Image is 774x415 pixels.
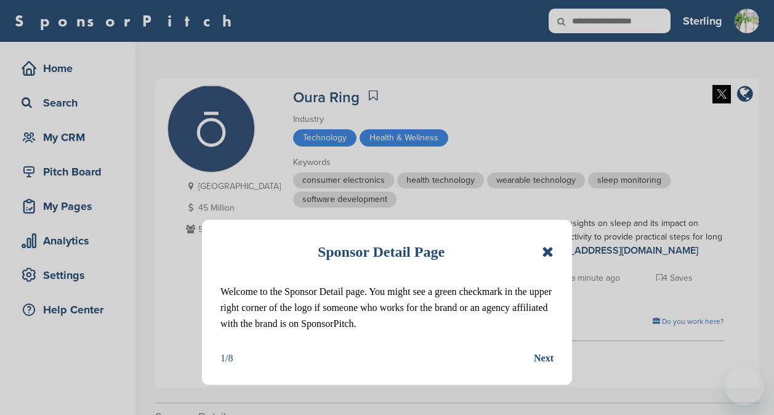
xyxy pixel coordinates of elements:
[318,238,445,265] h1: Sponsor Detail Page
[220,284,554,332] p: Welcome to the Sponsor Detail page. You might see a green checkmark in the upper right corner of ...
[534,350,554,366] button: Next
[220,350,233,366] div: 1/8
[725,366,764,405] iframe: Button to launch messaging window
